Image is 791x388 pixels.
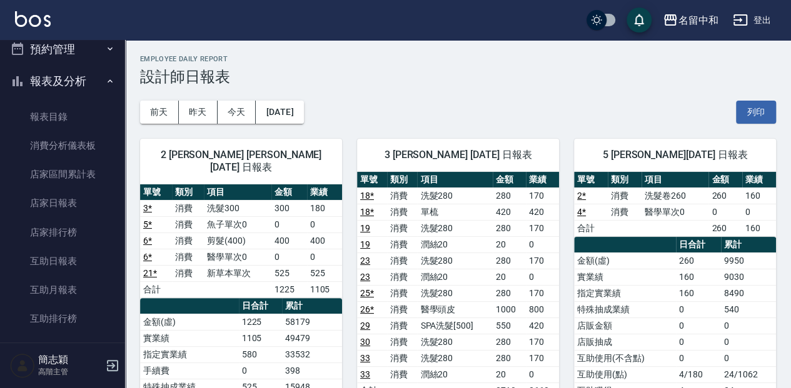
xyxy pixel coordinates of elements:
[676,237,721,253] th: 日合計
[357,172,387,188] th: 單號
[708,204,742,220] td: 0
[307,281,342,297] td: 1105
[526,334,559,350] td: 170
[721,317,776,334] td: 0
[307,249,342,265] td: 0
[721,301,776,317] td: 540
[204,249,271,265] td: 醫學單次0
[493,220,526,236] td: 280
[417,172,492,188] th: 項目
[417,301,492,317] td: 醫學頭皮
[282,298,342,314] th: 累計
[387,366,417,382] td: 消費
[172,184,204,201] th: 類別
[5,247,120,276] a: 互助日報表
[742,172,776,188] th: 業績
[271,184,306,201] th: 金額
[574,317,676,334] td: 店販金額
[493,366,526,382] td: 20
[282,362,342,379] td: 398
[172,249,204,265] td: 消費
[387,187,417,204] td: 消費
[204,216,271,232] td: 魚子單次0
[627,7,652,32] button: save
[5,102,120,131] a: 報表目錄
[676,285,721,301] td: 160
[5,334,120,362] a: 互助點數明細
[721,237,776,253] th: 累計
[574,252,676,269] td: 金額(虛)
[271,281,306,297] td: 1225
[239,330,282,346] td: 1105
[140,184,342,298] table: a dense table
[742,220,776,236] td: 160
[307,216,342,232] td: 0
[360,256,370,266] a: 23
[728,9,776,32] button: 登出
[493,204,526,220] td: 420
[387,269,417,285] td: 消費
[721,252,776,269] td: 9950
[493,350,526,366] td: 280
[589,149,761,161] span: 5 [PERSON_NAME][DATE] 日報表
[417,252,492,269] td: 洗髮280
[417,220,492,236] td: 洗髮280
[574,350,676,366] td: 互助使用(不含點)
[360,321,370,331] a: 29
[417,285,492,301] td: 洗髮280
[493,317,526,334] td: 550
[387,350,417,366] td: 消費
[642,204,709,220] td: 醫學單次0
[239,298,282,314] th: 日合計
[239,314,282,330] td: 1225
[140,68,776,86] h3: 設計師日報表
[372,149,544,161] span: 3 [PERSON_NAME] [DATE] 日報表
[721,285,776,301] td: 8490
[608,187,642,204] td: 消費
[239,346,282,362] td: 580
[676,366,721,382] td: 4/180
[5,160,120,189] a: 店家區間累計表
[204,184,271,201] th: 項目
[526,301,559,317] td: 800
[676,334,721,350] td: 0
[140,314,239,330] td: 金額(虛)
[708,187,742,204] td: 260
[5,218,120,247] a: 店家排行榜
[676,269,721,285] td: 160
[493,252,526,269] td: 280
[140,281,172,297] td: 合計
[387,301,417,317] td: 消費
[574,285,676,301] td: 指定實業績
[5,276,120,304] a: 互助月報表
[140,184,172,201] th: 單號
[307,200,342,216] td: 180
[708,220,742,236] td: 260
[271,200,306,216] td: 300
[172,232,204,249] td: 消費
[271,232,306,249] td: 400
[642,172,709,188] th: 項目
[282,314,342,330] td: 58179
[360,337,370,347] a: 30
[676,252,721,269] td: 260
[608,172,642,188] th: 類別
[742,204,776,220] td: 0
[676,350,721,366] td: 0
[360,353,370,363] a: 33
[38,354,102,366] h5: 簡志穎
[526,350,559,366] td: 170
[526,317,559,334] td: 420
[526,366,559,382] td: 0
[608,204,642,220] td: 消費
[360,239,370,249] a: 19
[721,350,776,366] td: 0
[526,236,559,252] td: 0
[179,101,218,124] button: 昨天
[10,353,35,378] img: Person
[140,362,239,379] td: 手續費
[387,285,417,301] td: 消費
[417,236,492,252] td: 潤絲20
[140,101,179,124] button: 前天
[526,252,559,269] td: 170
